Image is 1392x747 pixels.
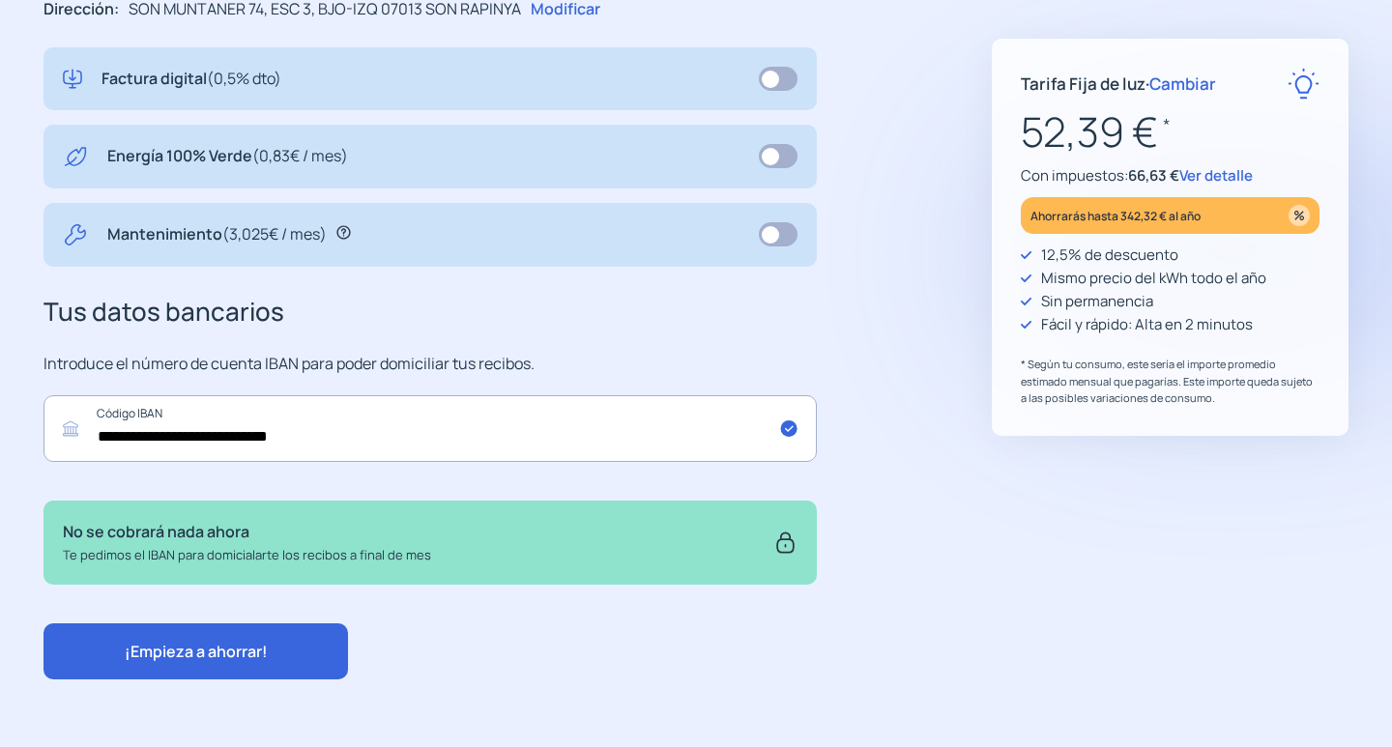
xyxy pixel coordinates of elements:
[63,545,431,565] p: Te pedimos el IBAN para domicialarte los recibos a final de mes
[1289,205,1310,226] img: percentage_icon.svg
[43,623,348,679] button: ¡Empieza a ahorrar!
[1288,68,1319,100] img: rate-E.svg
[101,67,281,92] p: Factura digital
[1021,100,1319,164] p: 52,39 €
[43,292,817,332] h3: Tus datos bancarios
[125,641,268,662] span: ¡Empieza a ahorrar!
[63,222,88,247] img: tool.svg
[63,520,431,545] p: No se cobrará nada ahora
[63,67,82,92] img: digital-invoice.svg
[1041,313,1253,336] p: Fácil y rápido: Alta en 2 minutos
[773,520,797,564] img: secure.svg
[222,223,327,244] span: (3,025€ / mes)
[63,144,88,169] img: energy-green.svg
[1041,267,1266,290] p: Mismo precio del kWh todo el año
[1149,72,1216,95] span: Cambiar
[107,222,327,247] p: Mantenimiento
[1179,165,1253,186] span: Ver detalle
[107,144,348,169] p: Energía 100% Verde
[1128,165,1179,186] span: 66,63 €
[1041,290,1153,313] p: Sin permanencia
[1021,71,1216,97] p: Tarifa Fija de luz ·
[252,145,348,166] span: (0,83€ / mes)
[1021,356,1319,407] p: * Según tu consumo, este sería el importe promedio estimado mensual que pagarías. Este importe qu...
[1021,164,1319,187] p: Con impuestos:
[43,352,817,377] p: Introduce el número de cuenta IBAN para poder domiciliar tus recibos.
[1030,205,1201,227] p: Ahorrarás hasta 342,32 € al año
[1041,244,1178,267] p: 12,5% de descuento
[207,68,281,89] span: (0,5% dto)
